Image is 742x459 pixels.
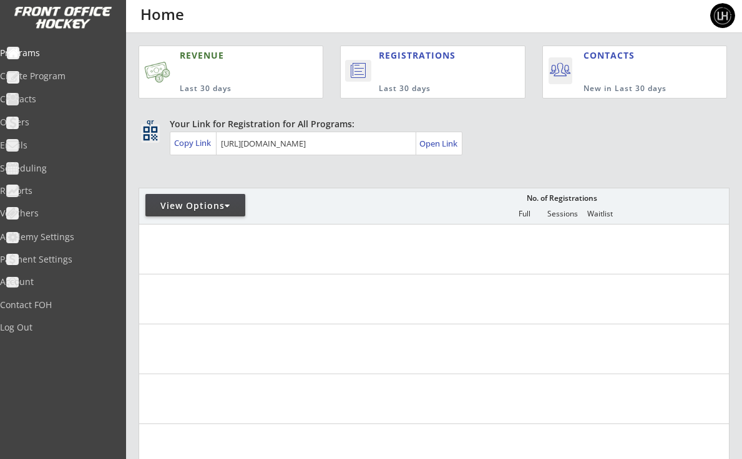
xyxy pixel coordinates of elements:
div: Last 30 days [379,84,473,94]
div: Last 30 days [180,84,271,94]
div: Sessions [544,210,581,218]
div: Copy Link [174,137,213,148]
div: CONTACTS [583,49,640,62]
div: New in Last 30 days [583,84,668,94]
button: qr_code [141,124,160,143]
div: No. of Registrations [523,194,600,203]
div: REVENUE [180,49,271,62]
div: qr [142,118,157,126]
a: Open Link [419,135,459,152]
div: Waitlist [581,210,618,218]
div: Open Link [419,138,459,149]
div: View Options [145,200,245,212]
div: Your Link for Registration for All Programs: [170,118,691,130]
div: Full [505,210,543,218]
div: REGISTRATIONS [379,49,474,62]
